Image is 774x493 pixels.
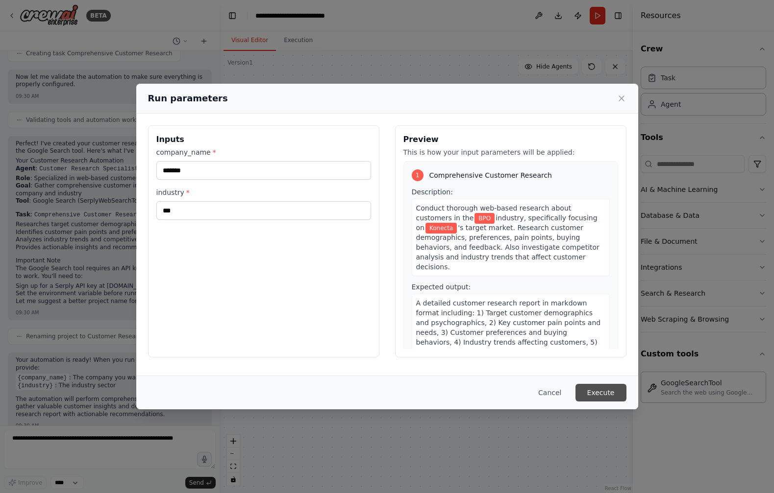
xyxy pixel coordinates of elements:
[416,224,599,271] span: 's target market. Research customer demographics, preferences, pain points, buying behaviors, and...
[156,188,371,197] label: industry
[530,384,569,401] button: Cancel
[575,384,626,401] button: Execute
[416,214,598,232] span: industry, specifically focusing on
[412,283,471,291] span: Expected output:
[412,169,424,181] div: 1
[416,204,572,222] span: Conduct thorough web-based research about customers in the
[156,134,371,145] h3: Inputs
[148,92,228,105] h2: Run parameters
[425,223,457,234] span: Variable: company_name
[403,134,618,145] h3: Preview
[474,213,495,224] span: Variable: industry
[416,299,604,366] span: A detailed customer research report in markdown format including: 1) Target customer demographics...
[156,147,371,157] label: company_name
[403,147,618,157] p: This is how your input parameters will be applied:
[412,188,453,196] span: Description:
[429,170,552,180] span: Comprehensive Customer Research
